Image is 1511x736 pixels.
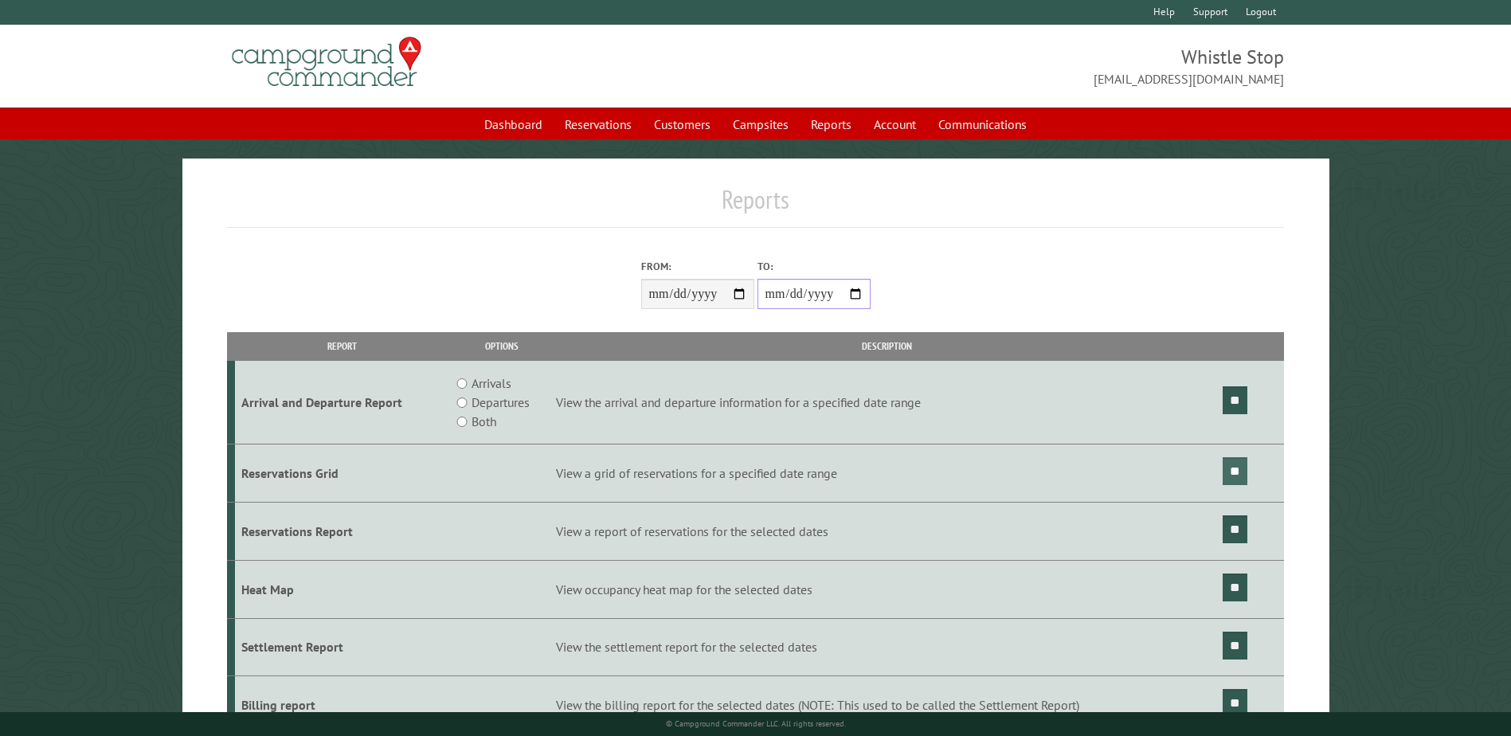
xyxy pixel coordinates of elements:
td: View a grid of reservations for a specified date range [554,444,1220,503]
td: Billing report [235,676,449,734]
small: © Campground Commander LLC. All rights reserved. [666,718,846,729]
td: Settlement Report [235,618,449,676]
td: Arrival and Departure Report [235,361,449,444]
th: Description [554,332,1220,360]
span: Whistle Stop [EMAIL_ADDRESS][DOMAIN_NAME] [756,44,1284,88]
th: Options [449,332,553,360]
a: Reservations [555,109,641,139]
label: From: [641,259,754,274]
td: Heat Map [235,560,449,618]
td: View the settlement report for the selected dates [554,618,1220,676]
a: Reports [801,109,861,139]
td: Reservations Grid [235,444,449,503]
label: Arrivals [472,374,511,393]
label: Departures [472,393,530,412]
td: View the arrival and departure information for a specified date range [554,361,1220,444]
img: Campground Commander [227,31,426,93]
a: Campsites [723,109,798,139]
a: Dashboard [475,109,552,139]
td: View a report of reservations for the selected dates [554,502,1220,560]
th: Report [235,332,449,360]
a: Customers [644,109,720,139]
a: Communications [929,109,1036,139]
td: View the billing report for the selected dates (NOTE: This used to be called the Settlement Report) [554,676,1220,734]
a: Account [864,109,926,139]
td: Reservations Report [235,502,449,560]
h1: Reports [227,184,1283,228]
label: To: [757,259,871,274]
td: View occupancy heat map for the selected dates [554,560,1220,618]
label: Both [472,412,496,431]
